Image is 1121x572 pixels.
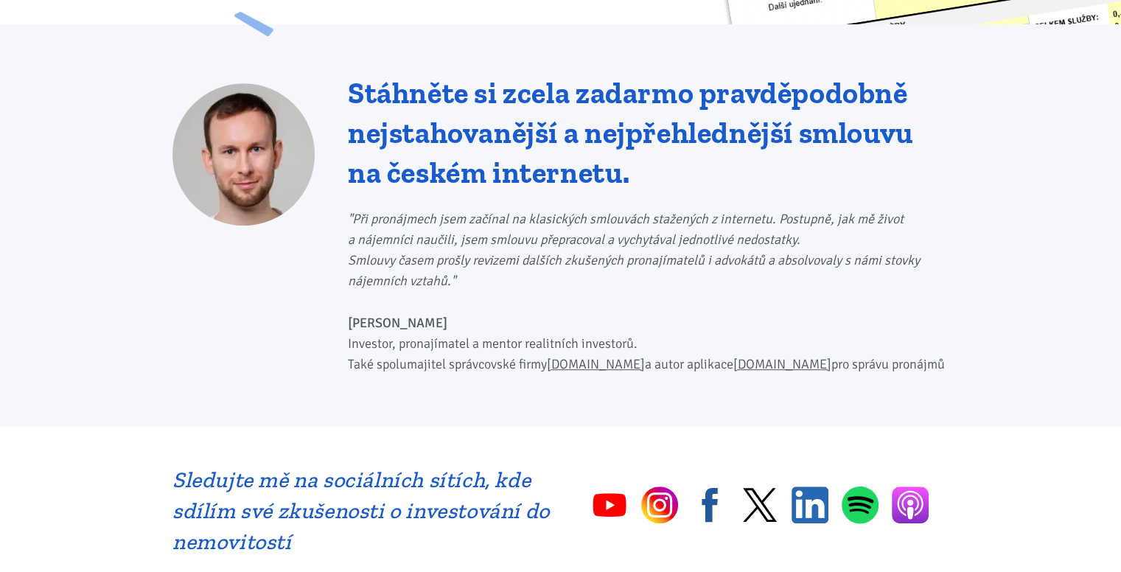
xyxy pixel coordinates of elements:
img: Tomáš Kučera [172,83,315,226]
a: Instagram [641,486,678,523]
a: Twitter [741,486,778,523]
b: [PERSON_NAME] [348,315,447,331]
a: Facebook [691,486,728,523]
a: Linkedin [792,486,828,523]
p: Investor, pronajímatel a mentor realitních investorů. Také spolumajitel správcovské firmy a autor... [348,313,949,374]
h2: Sledujte mě na sociálních sítích, kde sdílím své zkušenosti o investování do nemovitostí [172,464,551,557]
a: Apple Podcasts [892,486,929,523]
h2: Stáhněte si zcela zadarmo pravděpodobně nejstahovanější a nejpřehlednější smlouvu na českém inter... [348,73,949,192]
i: "Při pronájmech jsem začínal na klasických smlouvách stažených z internetu. Postupně, jak mě živo... [348,211,920,289]
a: [DOMAIN_NAME] [733,356,831,372]
a: Spotify [842,486,879,524]
a: [DOMAIN_NAME] [547,356,645,372]
a: YouTube [591,486,628,523]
